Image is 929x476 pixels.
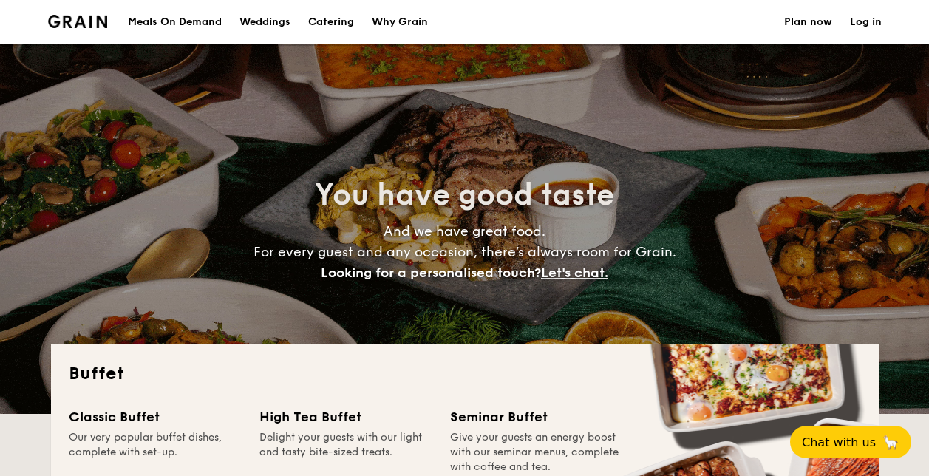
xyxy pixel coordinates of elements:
[69,430,242,475] div: Our very popular buffet dishes, complete with set-up.
[541,265,608,281] span: Let's chat.
[259,407,432,427] div: High Tea Buffet
[790,426,911,458] button: Chat with us🦙
[69,362,861,386] h2: Buffet
[882,434,899,451] span: 🦙
[450,407,623,427] div: Seminar Buffet
[259,430,432,475] div: Delight your guests with our light and tasty bite-sized treats.
[802,435,876,449] span: Chat with us
[450,430,623,475] div: Give your guests an energy boost with our seminar menus, complete with coffee and tea.
[48,15,108,28] img: Grain
[48,15,108,28] a: Logotype
[69,407,242,427] div: Classic Buffet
